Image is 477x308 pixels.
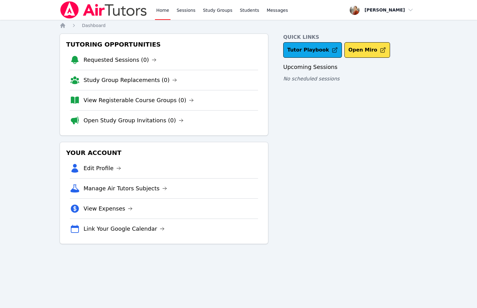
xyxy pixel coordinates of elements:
span: No scheduled sessions [283,76,339,82]
h3: Tutoring Opportunities [65,39,263,50]
a: Dashboard [82,22,106,29]
a: Study Group Replacements (0) [84,76,177,84]
h3: Upcoming Sessions [283,63,417,71]
nav: Breadcrumb [60,22,417,29]
button: Open Miro [344,42,390,58]
a: View Expenses [84,204,133,213]
span: Messages [267,7,288,13]
a: View Registerable Course Groups (0) [84,96,194,105]
h3: Your Account [65,147,263,158]
a: Open Study Group Invitations (0) [84,116,184,125]
a: Edit Profile [84,164,121,173]
a: Tutor Playbook [283,42,342,58]
a: Manage Air Tutors Subjects [84,184,167,193]
span: Dashboard [82,23,106,28]
img: Air Tutors [60,1,148,19]
a: Requested Sessions (0) [84,56,157,64]
a: Link Your Google Calendar [84,224,165,233]
h4: Quick Links [283,34,417,41]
